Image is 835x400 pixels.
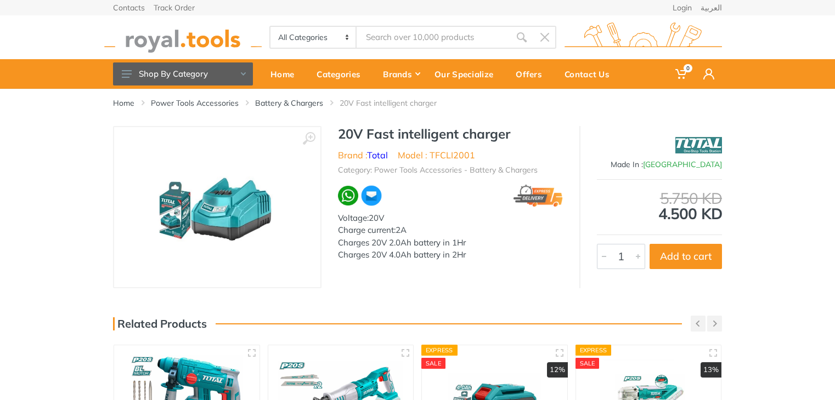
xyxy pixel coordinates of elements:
li: Category: Power Tools Accessories - Battery & Chargers [338,164,538,176]
a: Total [367,150,388,161]
img: ma.webp [360,185,382,207]
div: Voltage:20V [338,212,563,225]
div: 5.750 KD [597,191,722,206]
img: royal.tools Logo [104,22,262,53]
div: Charges 20V 2.0Ah battery in 1Hr [338,237,563,249]
div: SALE [421,358,445,369]
h3: Related Products [113,317,207,330]
a: Track Order [154,4,195,12]
div: Charges 20V 4.0Ah battery in 2Hr [338,249,563,261]
input: Site search [357,26,510,49]
div: Home [263,62,309,85]
div: Brands [375,62,427,85]
div: Offers [508,62,557,85]
a: Power Tools Accessories [151,98,239,108]
div: SALE [576,358,600,369]
div: 4.500 KD [597,191,722,221]
a: Login [673,4,692,12]
span: 0 [684,64,692,72]
a: Our Specialize [427,59,508,89]
li: Brand : [338,148,388,162]
li: Model : TFCLI2001 [398,148,475,162]
div: Express [576,345,612,356]
div: Express [421,345,458,356]
img: royal.tools Logo [565,22,722,53]
a: Contacts [113,4,145,12]
a: Home [263,59,309,89]
div: Contact Us [557,62,624,85]
a: Contact Us [557,59,624,89]
a: Home [113,98,134,108]
a: Offers [508,59,557,89]
select: Category [270,27,357,48]
a: العربية [701,4,722,12]
li: 20V Fast intelligent charger [340,98,453,108]
button: Add to cart [650,244,722,269]
a: 0 [668,59,696,89]
div: Our Specialize [427,62,508,85]
a: Battery & Chargers [255,98,323,108]
div: 12% [547,362,568,378]
h1: 20V Fast intelligent charger [338,126,563,142]
div: Charge current:2A [338,224,563,237]
img: Total [675,132,722,159]
div: Categories [309,62,375,85]
div: 13% [701,362,721,378]
nav: breadcrumb [113,98,722,108]
a: Categories [309,59,375,89]
span: [GEOGRAPHIC_DATA] [643,159,722,169]
img: Royal Tools - 20V Fast intelligent charger [141,138,293,276]
img: wa.webp [338,186,358,206]
button: Shop By Category [113,62,253,85]
img: express.png [514,185,563,207]
div: Made In : [597,159,722,170]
